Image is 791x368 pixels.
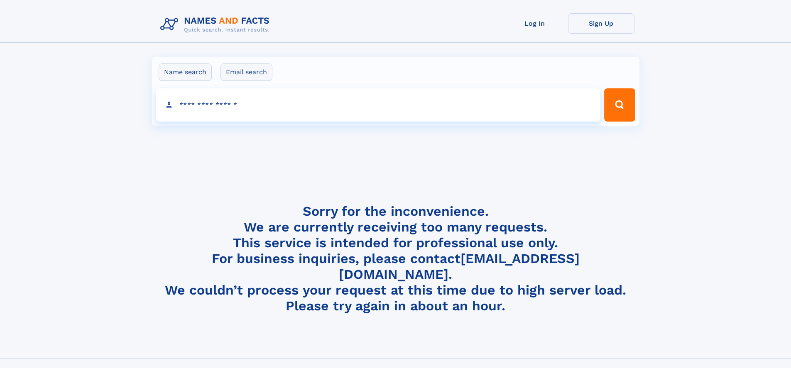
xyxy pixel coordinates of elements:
[604,88,635,122] button: Search Button
[502,13,568,34] a: Log In
[159,63,212,81] label: Name search
[568,13,634,34] a: Sign Up
[156,88,601,122] input: search input
[220,63,272,81] label: Email search
[157,13,277,36] img: Logo Names and Facts
[339,251,580,282] a: [EMAIL_ADDRESS][DOMAIN_NAME]
[157,203,634,314] h4: Sorry for the inconvenience. We are currently receiving too many requests. This service is intend...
